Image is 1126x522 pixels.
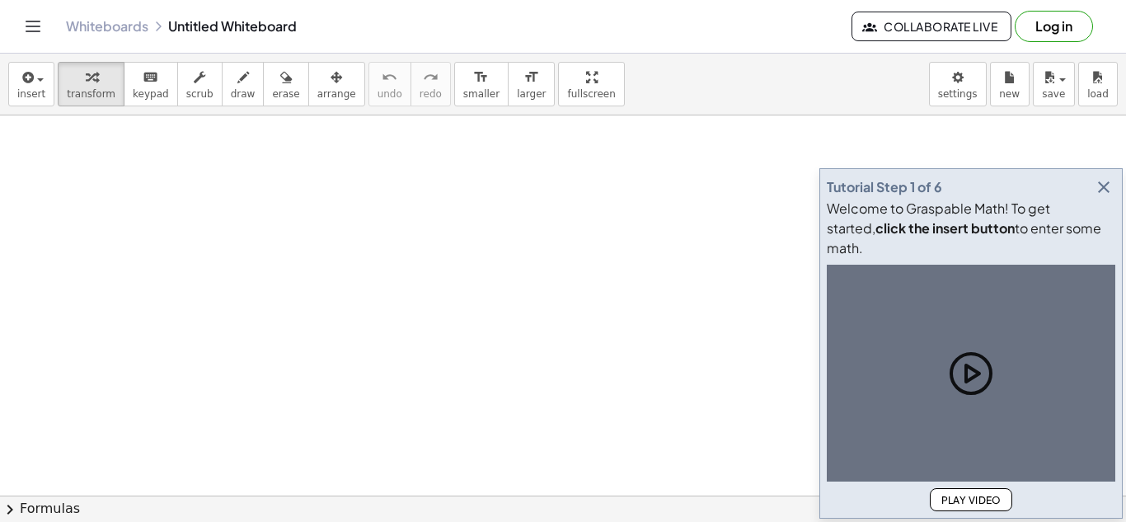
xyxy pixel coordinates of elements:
i: format_size [523,68,539,87]
span: Collaborate Live [866,19,997,34]
span: undo [378,88,402,100]
span: scrub [186,88,213,100]
button: arrange [308,62,365,106]
button: transform [58,62,124,106]
button: draw [222,62,265,106]
div: Welcome to Graspable Math! To get started, to enter some math. [827,199,1115,258]
button: erase [263,62,308,106]
span: redo [420,88,442,100]
span: larger [517,88,546,100]
button: scrub [177,62,223,106]
button: load [1078,62,1118,106]
span: fullscreen [567,88,615,100]
button: Play Video [930,488,1012,511]
button: settings [929,62,987,106]
span: smaller [463,88,500,100]
span: keypad [133,88,169,100]
button: Toggle navigation [20,13,46,40]
i: format_size [473,68,489,87]
span: save [1042,88,1065,100]
b: click the insert button [875,219,1015,237]
button: format_sizelarger [508,62,555,106]
i: undo [382,68,397,87]
button: redoredo [411,62,451,106]
button: undoundo [368,62,411,106]
button: insert [8,62,54,106]
button: fullscreen [558,62,624,106]
span: load [1087,88,1109,100]
span: new [999,88,1020,100]
button: save [1033,62,1075,106]
button: Collaborate Live [852,12,1011,41]
span: arrange [317,88,356,100]
i: redo [423,68,439,87]
button: format_sizesmaller [454,62,509,106]
button: keyboardkeypad [124,62,178,106]
i: keyboard [143,68,158,87]
span: erase [272,88,299,100]
span: Play Video [941,494,1002,506]
button: Log in [1015,11,1093,42]
span: transform [67,88,115,100]
div: Tutorial Step 1 of 6 [827,177,942,197]
span: draw [231,88,256,100]
button: new [990,62,1030,106]
span: insert [17,88,45,100]
a: Whiteboards [66,18,148,35]
span: settings [938,88,978,100]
